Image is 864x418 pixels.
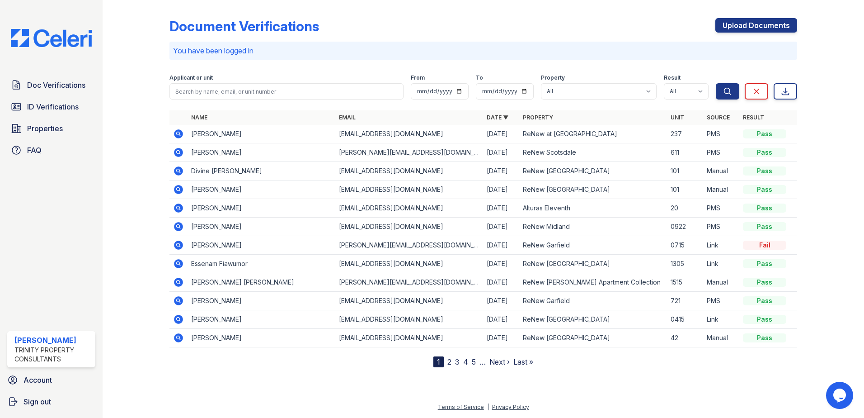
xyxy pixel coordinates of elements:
[703,143,739,162] td: PMS
[667,180,703,199] td: 101
[743,333,786,342] div: Pass
[523,114,553,121] a: Property
[667,236,703,255] td: 0715
[715,18,797,33] a: Upload Documents
[188,180,335,199] td: [PERSON_NAME]
[743,278,786,287] div: Pass
[27,145,42,156] span: FAQ
[519,143,667,162] td: ReNew Scotsdale
[743,148,786,157] div: Pass
[335,143,483,162] td: [PERSON_NAME][EMAIL_ADDRESS][DOMAIN_NAME]
[483,199,519,218] td: [DATE]
[188,125,335,143] td: [PERSON_NAME]
[4,371,99,389] a: Account
[188,255,335,273] td: Essenam Fiawumor
[671,114,684,121] a: Unit
[667,125,703,143] td: 237
[703,162,739,180] td: Manual
[703,255,739,273] td: Link
[23,375,52,385] span: Account
[483,273,519,292] td: [DATE]
[743,204,786,213] div: Pass
[743,114,764,121] a: Result
[23,396,51,407] span: Sign out
[703,218,739,236] td: PMS
[667,162,703,180] td: 101
[335,273,483,292] td: [PERSON_NAME][EMAIL_ADDRESS][DOMAIN_NAME]
[703,199,739,218] td: PMS
[743,166,786,176] div: Pass
[14,335,92,346] div: [PERSON_NAME]
[483,125,519,143] td: [DATE]
[743,185,786,194] div: Pass
[487,114,508,121] a: Date ▼
[472,357,476,366] a: 5
[173,45,794,56] p: You have been logged in
[667,273,703,292] td: 1515
[492,404,529,410] a: Privacy Policy
[667,143,703,162] td: 611
[335,329,483,347] td: [EMAIL_ADDRESS][DOMAIN_NAME]
[27,80,85,90] span: Doc Verifications
[479,356,486,367] span: …
[4,29,99,47] img: CE_Logo_Blue-a8612792a0a2168367f1c8372b55b34899dd931a85d93a1a3d3e32e68fde9ad4.png
[335,292,483,310] td: [EMAIL_ADDRESS][DOMAIN_NAME]
[191,114,207,121] a: Name
[743,129,786,138] div: Pass
[188,236,335,255] td: [PERSON_NAME]
[483,255,519,273] td: [DATE]
[703,236,739,255] td: Link
[188,199,335,218] td: [PERSON_NAME]
[7,119,95,138] a: Properties
[743,222,786,231] div: Pass
[483,218,519,236] td: [DATE]
[743,259,786,268] div: Pass
[411,74,425,81] label: From
[188,310,335,329] td: [PERSON_NAME]
[188,329,335,347] td: [PERSON_NAME]
[14,346,92,364] div: Trinity Property Consultants
[188,273,335,292] td: [PERSON_NAME] [PERSON_NAME]
[667,255,703,273] td: 1305
[519,329,667,347] td: ReNew [GEOGRAPHIC_DATA]
[541,74,565,81] label: Property
[483,143,519,162] td: [DATE]
[7,98,95,116] a: ID Verifications
[483,162,519,180] td: [DATE]
[169,74,213,81] label: Applicant or unit
[447,357,451,366] a: 2
[519,273,667,292] td: ReNew [PERSON_NAME] Apartment Collection
[4,393,99,411] a: Sign out
[483,310,519,329] td: [DATE]
[335,236,483,255] td: [PERSON_NAME][EMAIL_ADDRESS][DOMAIN_NAME]
[519,255,667,273] td: ReNew [GEOGRAPHIC_DATA]
[743,241,786,250] div: Fail
[703,292,739,310] td: PMS
[169,18,319,34] div: Document Verifications
[483,292,519,310] td: [DATE]
[519,180,667,199] td: ReNew [GEOGRAPHIC_DATA]
[703,273,739,292] td: Manual
[489,357,510,366] a: Next ›
[188,143,335,162] td: [PERSON_NAME]
[667,199,703,218] td: 20
[703,310,739,329] td: Link
[7,141,95,159] a: FAQ
[7,76,95,94] a: Doc Verifications
[483,329,519,347] td: [DATE]
[664,74,681,81] label: Result
[463,357,468,366] a: 4
[27,123,63,134] span: Properties
[455,357,460,366] a: 3
[519,125,667,143] td: ReNew at [GEOGRAPHIC_DATA]
[743,296,786,305] div: Pass
[335,199,483,218] td: [EMAIL_ADDRESS][DOMAIN_NAME]
[483,236,519,255] td: [DATE]
[519,218,667,236] td: ReNew Midland
[487,404,489,410] div: |
[27,101,79,112] span: ID Verifications
[703,125,739,143] td: PMS
[476,74,483,81] label: To
[188,292,335,310] td: [PERSON_NAME]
